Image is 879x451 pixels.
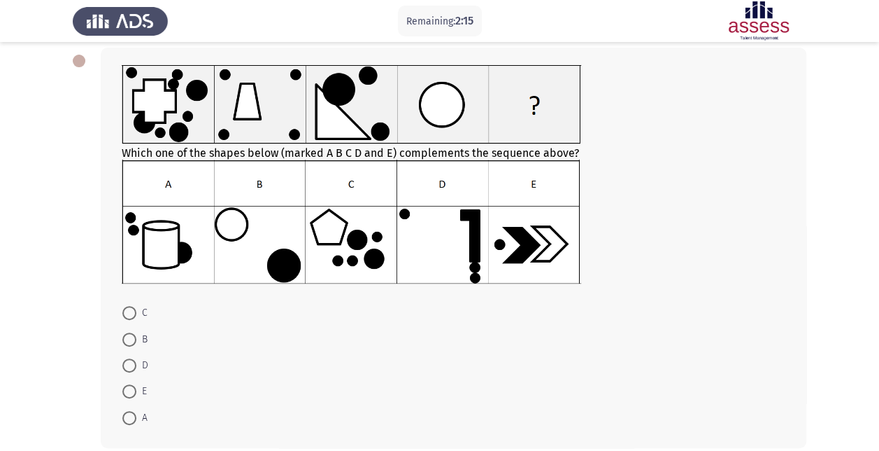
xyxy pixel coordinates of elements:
[136,305,148,321] span: C
[136,383,147,400] span: E
[136,357,148,374] span: D
[136,410,148,426] span: A
[711,1,806,41] img: Assessment logo of ASSESS Focus 4 Module Assessment (EN/AR) (Advanced - IB)
[406,13,473,30] p: Remaining:
[73,1,168,41] img: Assess Talent Management logo
[122,65,581,144] img: UkFYYV8wODRfQSAucG5nMTY5MTMyNDIwODY1NA==.png
[122,160,581,284] img: UkFYYV8wODRfQi5wbmcxNjkxMzI0MjIwMzM5.png
[136,331,148,348] span: B
[455,14,473,27] span: 2:15
[122,65,785,286] div: Which one of the shapes below (marked A B C D and E) complements the sequence above?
